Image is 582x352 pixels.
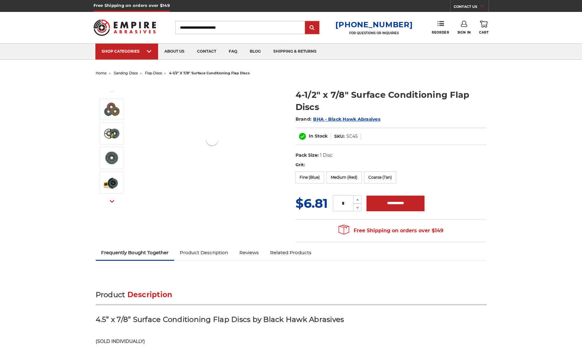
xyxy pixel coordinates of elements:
img: Empire Abrasives [93,15,156,40]
img: Scotch brite flap discs [104,102,120,117]
a: CONTACT US [454,3,489,12]
a: sanding discs [114,71,138,75]
a: Product Description [174,246,234,260]
a: BHA - Black Hawk Abrasives [313,116,380,122]
img: 4-1/2" x 7/8" Surface Conditioning Flap Discs [104,150,120,166]
a: shipping & returns [267,44,323,60]
a: [PHONE_NUMBER] [335,20,413,29]
strong: (SOLD INDIVIDUALLY) [96,339,145,344]
a: faq [222,44,243,60]
dt: SKU: [334,133,345,140]
input: Submit [306,22,318,34]
span: Description [127,290,173,299]
a: Cart [479,21,489,34]
img: Scotch brite flap discs [204,132,220,147]
label: Grit: [296,162,487,168]
span: 4-1/2" x 7/8" surface conditioning flap discs [169,71,250,75]
a: Related Products [264,246,317,260]
a: flap discs [145,71,162,75]
img: Black Hawk Abrasives Surface Conditioning Flap Disc - Blue [104,126,120,141]
a: Frequently Bought Together [96,246,174,260]
a: contact [191,44,222,60]
a: Reviews [234,246,264,260]
a: about us [158,44,191,60]
h1: 4-1/2" x 7/8" Surface Conditioning Flap Discs [296,89,487,113]
span: $6.81 [296,196,328,211]
dd: 1 Disc [320,152,333,159]
span: Product [96,290,125,299]
a: home [96,71,107,75]
span: Sign In [457,30,471,34]
span: Brand: [296,116,312,122]
button: Next [104,195,120,208]
img: Angle grinder with blue surface conditioning flap disc [104,175,120,190]
span: Cart [479,30,489,34]
p: FOR QUESTIONS OR INQUIRIES [335,31,413,35]
a: blog [243,44,267,60]
a: Reorder [432,21,449,34]
button: Previous [104,85,120,98]
dd: SC45 [346,133,358,140]
span: In Stock [309,133,328,139]
dt: Pack Size: [296,152,319,159]
span: Free Shipping on orders over $149 [339,224,443,237]
span: Reorder [432,30,449,34]
div: SHOP CATEGORIES [102,49,152,54]
strong: 4.5” x 7/8” Surface Conditioning Flap Discs by Black Hawk Abrasives [96,315,344,324]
